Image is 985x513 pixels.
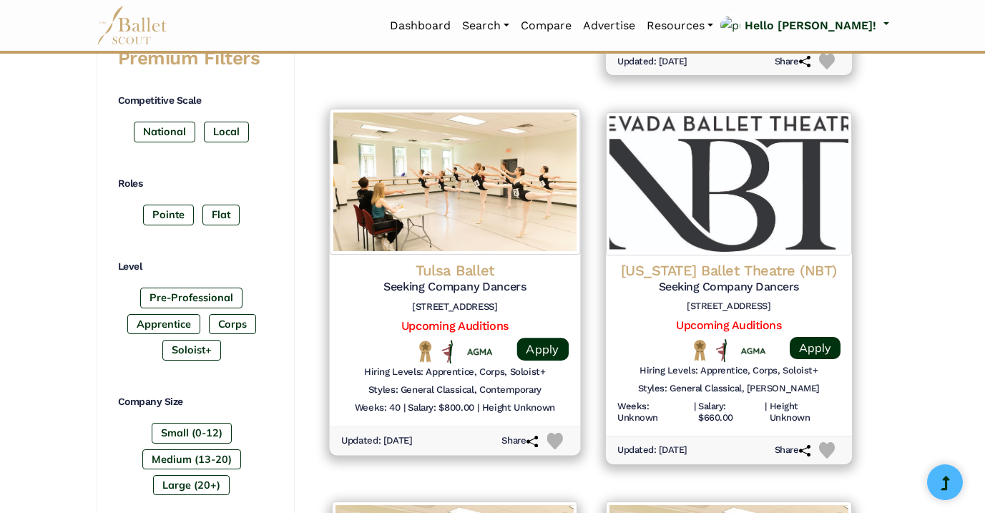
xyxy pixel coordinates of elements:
[204,122,249,142] label: Local
[481,403,554,415] h6: Height Unknown
[143,205,194,225] label: Pointe
[134,122,195,142] label: National
[118,177,271,191] h4: Roles
[638,383,820,395] h6: Styles: General Classical, [PERSON_NAME]
[694,401,696,425] h6: |
[416,340,435,363] img: National
[456,11,515,41] a: Search
[162,340,221,360] label: Soloist+
[329,109,579,255] img: Logo
[741,347,765,356] img: Union
[617,301,841,313] h6: [STREET_ADDRESS]
[118,47,271,71] h3: Premium Filters
[770,401,841,425] h6: Height Unknown
[408,403,474,415] h6: Salary: $800.00
[118,260,271,274] h4: Level
[209,314,256,334] label: Corps
[516,338,568,361] a: Apply
[617,56,687,68] h6: Updated: [DATE]
[401,319,508,333] a: Upcoming Auditions
[403,403,405,415] h6: |
[720,16,801,35] img: profile picture
[606,112,852,255] img: Logo
[617,280,841,295] h5: Seeking Company Dancers
[363,366,545,378] h6: Hiring Levels: Apprentice, Corps, Soloist+
[340,280,568,295] h5: Seeking Company Dancers
[142,449,241,469] label: Medium (13-20)
[467,348,491,357] img: Union
[547,433,563,449] img: Heart
[716,339,727,362] img: All
[719,14,888,37] a: profile picture Hello [PERSON_NAME]!
[354,403,400,415] h6: Weeks: 40
[202,205,240,225] label: Flat
[790,337,841,359] a: Apply
[515,11,577,41] a: Compare
[340,260,568,280] h4: Tulsa Ballet
[384,11,456,41] a: Dashboard
[617,401,691,425] h6: Weeks: Unknown
[118,94,271,108] h4: Competitive Scale
[819,54,835,70] img: Heart
[501,435,538,447] h6: Share
[368,384,541,396] h6: Styles: General Classical, Contemporary
[617,444,687,456] h6: Updated: [DATE]
[775,56,810,68] h6: Share
[676,318,781,332] a: Upcoming Auditions
[441,340,452,363] img: All
[152,423,232,443] label: Small (0-12)
[691,339,709,361] img: National
[765,401,767,425] h6: |
[641,11,719,41] a: Resources
[340,301,568,313] h6: [STREET_ADDRESS]
[476,403,479,415] h6: |
[140,288,242,308] label: Pre-Professional
[819,442,835,459] img: Heart
[577,11,641,41] a: Advertise
[698,401,762,425] h6: Salary: $660.00
[127,314,200,334] label: Apprentice
[775,444,810,456] h6: Share
[639,365,818,377] h6: Hiring Levels: Apprentice, Corps, Soloist+
[340,435,412,447] h6: Updated: [DATE]
[617,261,841,280] h4: [US_STATE] Ballet Theatre (NBT)
[745,16,876,35] p: Hello [PERSON_NAME]!
[153,475,230,495] label: Large (20+)
[118,395,271,409] h4: Company Size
